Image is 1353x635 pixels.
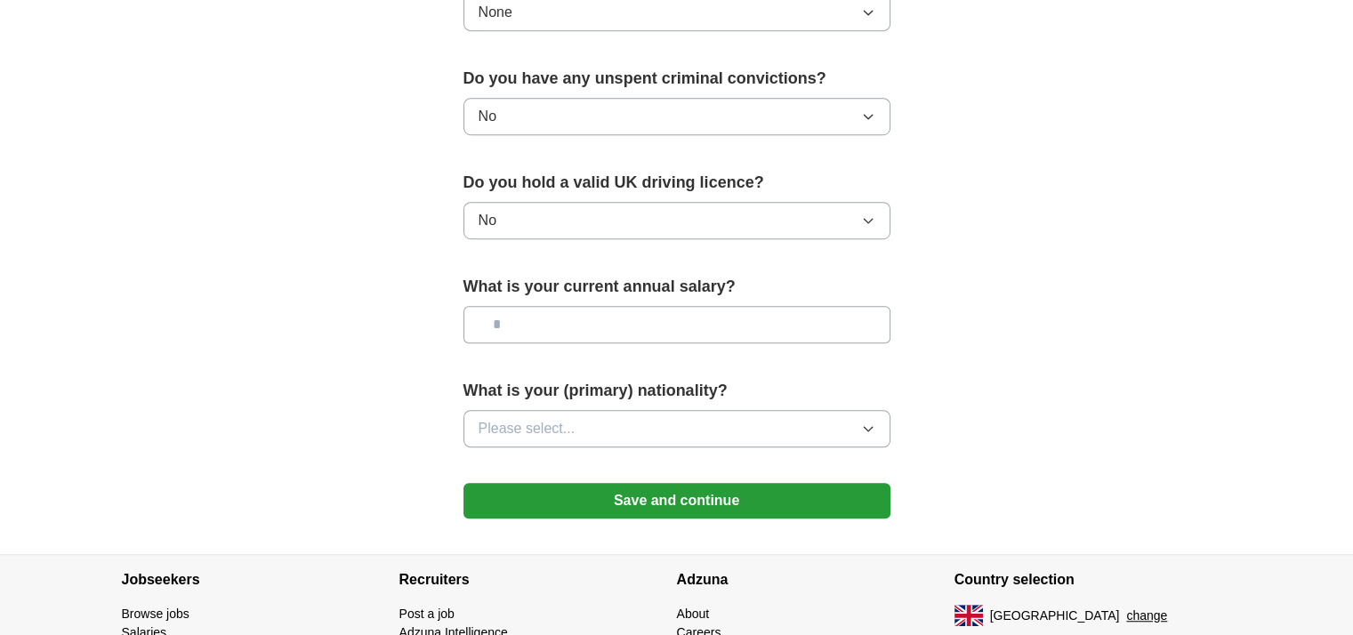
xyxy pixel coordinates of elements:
[1126,607,1167,625] button: change
[479,106,496,127] span: No
[479,2,512,23] span: None
[479,210,496,231] span: No
[990,607,1120,625] span: [GEOGRAPHIC_DATA]
[463,275,890,299] label: What is your current annual salary?
[399,607,455,621] a: Post a job
[463,483,890,518] button: Save and continue
[463,379,890,403] label: What is your (primary) nationality?
[463,98,890,135] button: No
[954,555,1232,605] h4: Country selection
[463,202,890,239] button: No
[463,171,890,195] label: Do you hold a valid UK driving licence?
[677,607,710,621] a: About
[122,607,189,621] a: Browse jobs
[463,67,890,91] label: Do you have any unspent criminal convictions?
[954,605,983,626] img: UK flag
[463,410,890,447] button: Please select...
[479,418,576,439] span: Please select...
